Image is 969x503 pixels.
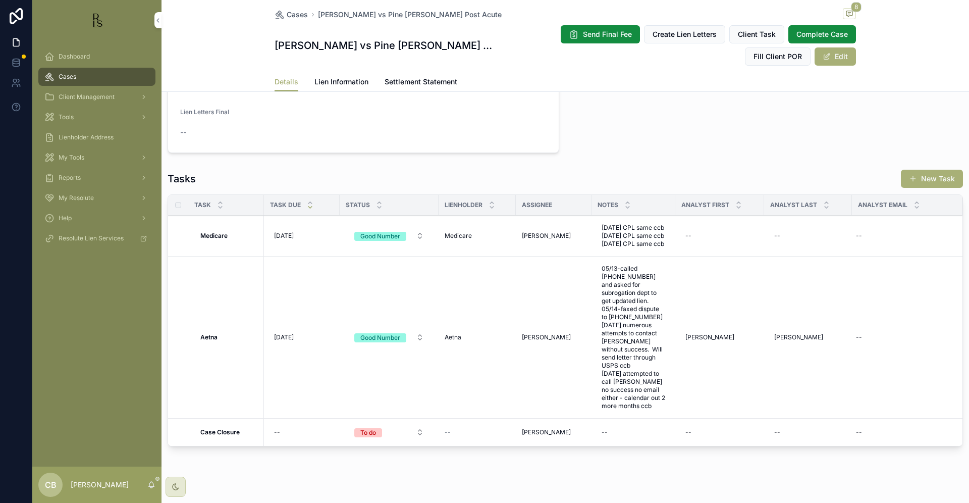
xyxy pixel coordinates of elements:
[274,232,294,240] span: [DATE]
[275,77,298,87] span: Details
[445,333,461,341] span: Aetna
[774,428,780,436] div: --
[598,424,669,440] a: --
[522,232,585,240] a: [PERSON_NAME]
[681,329,758,345] a: [PERSON_NAME]
[346,226,433,245] a: Select Button
[59,53,90,61] span: Dashboard
[200,428,258,436] a: Case Closure
[59,214,72,222] span: Help
[522,232,571,240] span: [PERSON_NAME]
[59,133,114,141] span: Lienholder Address
[59,234,124,242] span: Resolute Lien Services
[770,228,846,244] a: --
[598,220,669,252] a: [DATE] CPL same ccb [DATE] CPL same ccb [DATE] CPL same ccb
[32,40,161,261] div: scrollable content
[770,329,846,345] a: [PERSON_NAME]
[445,201,482,209] span: Lienholder
[852,329,950,345] a: --
[796,29,848,39] span: Complete Case
[681,424,758,440] a: --
[180,127,186,137] span: --
[522,333,585,341] a: [PERSON_NAME]
[738,29,776,39] span: Client Task
[38,108,155,126] a: Tools
[38,189,155,207] a: My Resolute
[856,232,862,240] div: --
[856,333,862,341] div: --
[346,201,370,209] span: Status
[346,328,432,346] button: Select Button
[685,232,691,240] div: --
[852,228,950,244] a: --
[200,333,218,341] strong: Aetna
[346,423,432,441] button: Select Button
[318,10,502,20] a: [PERSON_NAME] vs Pine [PERSON_NAME] Post Acute
[815,47,856,66] button: Edit
[38,209,155,227] a: Help
[598,261,669,414] a: 05/13-called [PHONE_NUMBER] and asked for subrogation dept to get updated lien. 05/14-faxed dispu...
[445,428,510,436] a: --
[681,228,758,244] a: --
[346,423,433,442] a: Select Button
[59,93,115,101] span: Client Management
[445,333,510,341] a: Aetna
[774,232,780,240] div: --
[346,227,432,245] button: Select Button
[89,12,105,28] img: App logo
[583,29,632,39] span: Send Final Fee
[38,128,155,146] a: Lienholder Address
[270,329,334,345] a: [DATE]
[200,232,228,239] strong: Medicare
[71,480,129,490] p: [PERSON_NAME]
[644,25,725,43] button: Create Lien Letters
[602,265,665,410] span: 05/13-called [PHONE_NUMBER] and asked for subrogation dept to get updated lien. 05/14-faxed dispu...
[360,333,400,342] div: Good Number
[851,2,862,12] span: 8
[168,172,196,186] h1: Tasks
[753,52,802,62] span: Fill Client POR
[602,428,608,436] div: --
[385,77,457,87] span: Settlement Statement
[346,328,433,347] a: Select Button
[522,428,571,436] span: [PERSON_NAME]
[200,232,258,240] a: Medicare
[852,424,950,440] a: --
[385,73,457,93] a: Settlement Statement
[360,428,376,437] div: To do
[38,148,155,167] a: My Tools
[275,73,298,92] a: Details
[59,174,81,182] span: Reports
[729,25,784,43] button: Client Task
[598,201,618,209] span: Notes
[38,169,155,187] a: Reports
[843,8,856,21] button: 8
[901,170,963,188] button: New Task
[270,201,301,209] span: Task Due
[38,229,155,247] a: Resolute Lien Services
[788,25,856,43] button: Complete Case
[45,479,57,491] span: CB
[59,113,74,121] span: Tools
[770,424,846,440] a: --
[561,25,640,43] button: Send Final Fee
[522,201,552,209] span: Assignee
[360,232,400,241] div: Good Number
[180,108,229,116] span: Lien Letters Final
[200,333,258,341] a: Aetna
[858,201,907,209] span: Analyst Email
[653,29,717,39] span: Create Lien Letters
[314,77,368,87] span: Lien Information
[38,88,155,106] a: Client Management
[522,333,571,341] span: [PERSON_NAME]
[774,333,823,341] span: [PERSON_NAME]
[275,38,498,53] h1: [PERSON_NAME] vs Pine [PERSON_NAME] Post Acute
[445,428,451,436] span: --
[445,232,510,240] a: Medicare
[685,428,691,436] div: --
[287,10,308,20] span: Cases
[200,428,240,436] strong: Case Closure
[745,47,811,66] button: Fill Client POR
